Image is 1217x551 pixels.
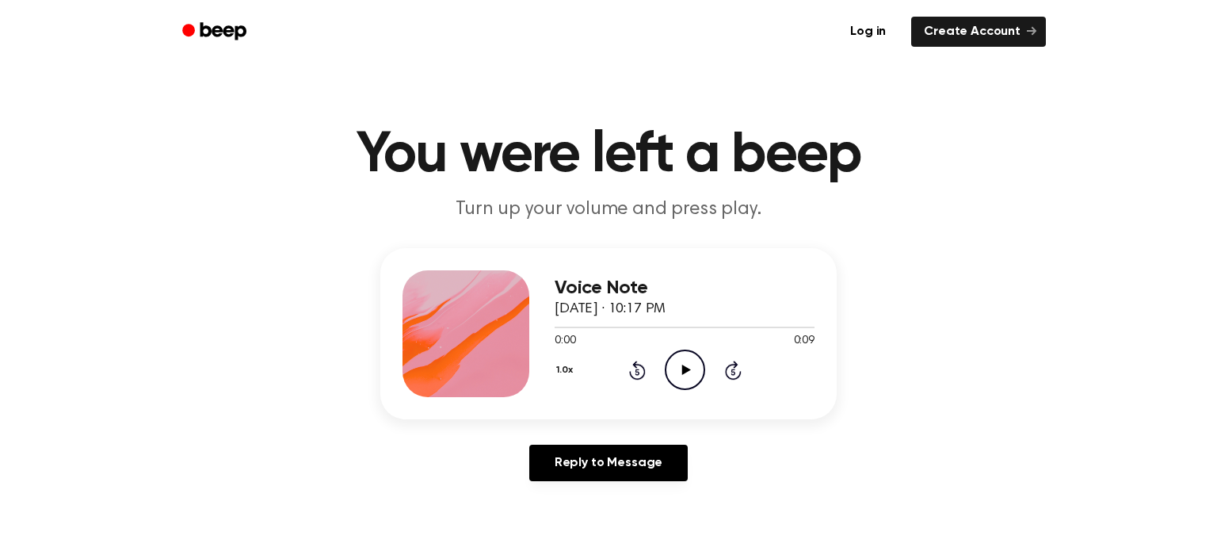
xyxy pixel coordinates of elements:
button: 1.0x [555,357,578,384]
a: Beep [171,17,261,48]
span: [DATE] · 10:17 PM [555,302,666,316]
a: Create Account [911,17,1046,47]
h3: Voice Note [555,277,815,299]
p: Turn up your volume and press play. [304,197,913,223]
span: 0:00 [555,333,575,350]
span: 0:09 [794,333,815,350]
a: Log in [834,13,902,50]
a: Reply to Message [529,445,688,481]
h1: You were left a beep [203,127,1014,184]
